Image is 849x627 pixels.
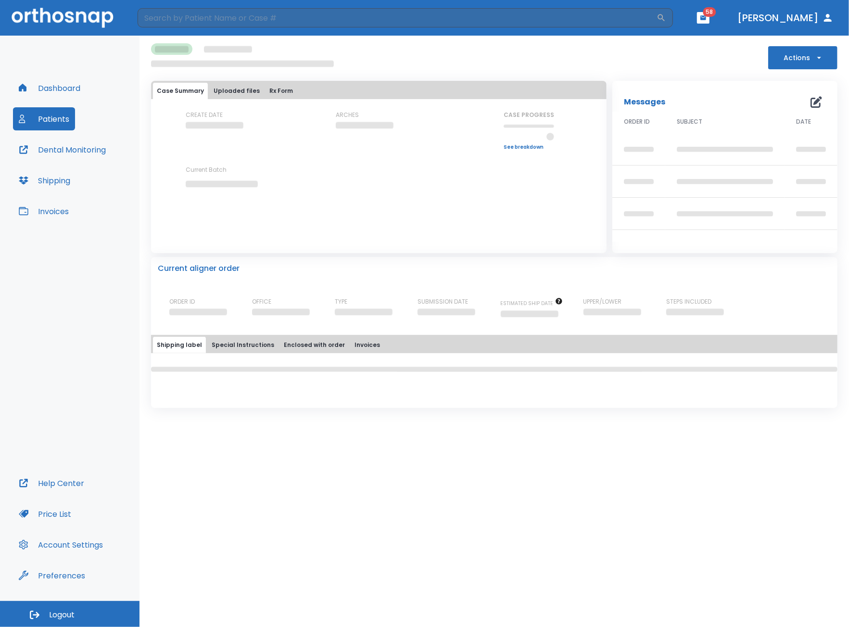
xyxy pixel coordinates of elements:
[703,7,716,17] span: 58
[208,337,278,353] button: Special Instructions
[734,9,837,26] button: [PERSON_NAME]
[583,297,622,306] p: UPPER/LOWER
[83,571,92,580] div: Tooltip anchor
[13,107,75,130] button: Patients
[336,111,359,119] p: ARCHES
[169,297,195,306] p: ORDER ID
[13,533,109,556] button: Account Settings
[13,77,86,100] button: Dashboard
[280,337,349,353] button: Enclosed with order
[153,83,208,99] button: Case Summary
[186,166,272,174] p: Current Batch
[12,8,114,27] img: Orthosnap
[418,297,468,306] p: SUBMISSION DATE
[153,83,605,99] div: tabs
[13,502,77,525] button: Price List
[210,83,264,99] button: Uploaded files
[501,300,563,307] span: The date will be available after approving treatment plan
[252,297,271,306] p: OFFICE
[768,46,837,69] button: Actions
[504,111,554,119] p: CASE PROGRESS
[138,8,657,27] input: Search by Patient Name or Case #
[624,96,665,108] p: Messages
[153,337,206,353] button: Shipping label
[677,117,702,126] span: SUBJECT
[13,169,76,192] button: Shipping
[158,263,240,274] p: Current aligner order
[186,111,223,119] p: CREATE DATE
[266,83,297,99] button: Rx Form
[796,117,811,126] span: DATE
[666,297,711,306] p: STEPS INCLUDED
[13,200,75,223] button: Invoices
[624,117,650,126] span: ORDER ID
[13,472,90,495] button: Help Center
[335,297,347,306] p: TYPE
[351,337,384,353] button: Invoices
[49,610,75,620] span: Logout
[13,564,91,587] button: Preferences
[13,138,112,161] button: Dental Monitoring
[153,337,836,353] div: tabs
[504,144,554,150] a: See breakdown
